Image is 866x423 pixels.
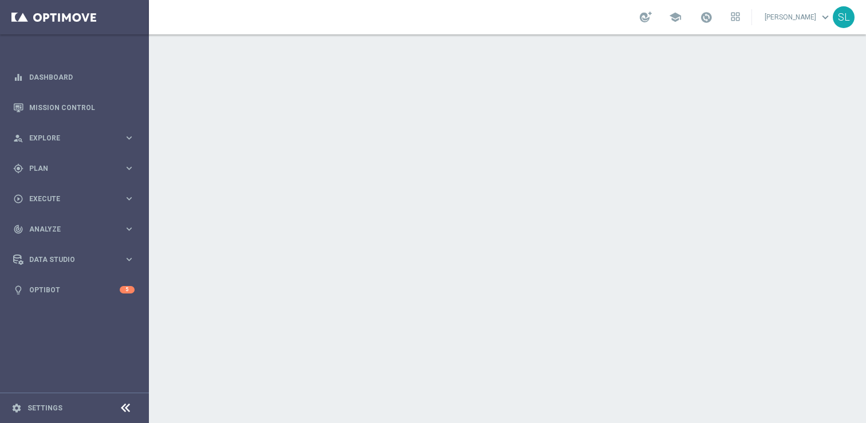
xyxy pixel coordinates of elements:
[819,11,832,23] span: keyboard_arrow_down
[13,194,135,203] button: play_circle_outline Execute keyboard_arrow_right
[13,224,124,234] div: Analyze
[669,11,682,23] span: school
[11,403,22,413] i: settings
[13,73,135,82] button: equalizer Dashboard
[124,163,135,174] i: keyboard_arrow_right
[29,195,124,202] span: Execute
[13,72,23,83] i: equalizer
[763,9,833,26] a: [PERSON_NAME]keyboard_arrow_down
[29,62,135,92] a: Dashboard
[13,163,23,174] i: gps_fixed
[124,224,135,234] i: keyboard_arrow_right
[13,224,23,234] i: track_changes
[13,255,135,264] button: Data Studio keyboard_arrow_right
[13,92,135,123] div: Mission Control
[13,225,135,234] button: track_changes Analyze keyboard_arrow_right
[13,194,23,204] i: play_circle_outline
[13,164,135,173] button: gps_fixed Plan keyboard_arrow_right
[13,133,23,143] i: person_search
[29,135,124,142] span: Explore
[124,254,135,265] i: keyboard_arrow_right
[13,163,124,174] div: Plan
[13,275,135,305] div: Optibot
[13,103,135,112] button: Mission Control
[124,193,135,204] i: keyboard_arrow_right
[29,92,135,123] a: Mission Control
[13,285,23,295] i: lightbulb
[13,285,135,295] button: lightbulb Optibot 5
[29,275,120,305] a: Optibot
[833,6,855,28] div: SL
[13,62,135,92] div: Dashboard
[13,254,124,265] div: Data Studio
[27,405,62,412] a: Settings
[29,226,124,233] span: Analyze
[29,256,124,263] span: Data Studio
[13,194,124,204] div: Execute
[13,133,124,143] div: Explore
[13,134,135,143] button: person_search Explore keyboard_arrow_right
[29,165,124,172] span: Plan
[124,132,135,143] i: keyboard_arrow_right
[120,286,135,293] div: 5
